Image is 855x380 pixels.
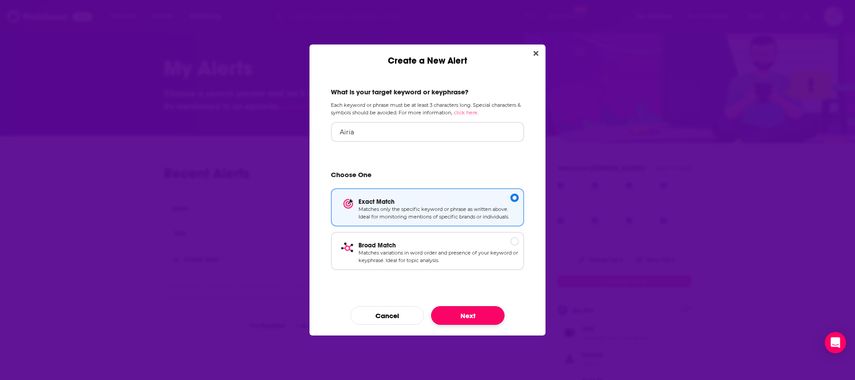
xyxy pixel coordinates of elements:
[350,306,424,325] button: Cancel
[431,306,505,325] button: Next
[825,332,846,353] div: Open Intercom Messenger
[331,101,524,117] p: Each keyword or phrase must be at least 3 characters long. Special characters & symbols should be...
[454,109,477,116] a: click here
[358,242,519,249] p: Broad Match
[530,48,542,59] button: Close
[309,44,546,66] div: Create a New Alert
[358,198,519,206] p: Exact Match
[331,88,524,96] h2: What is your target keyword or keyphrase?
[331,170,524,183] h2: Choose One
[331,122,524,142] input: Ex: brand name, person, topic
[358,206,519,221] p: Matches only the specific keyword or phrase as written above. Ideal for monitoring mentions of sp...
[358,249,519,265] p: Matches variations in word order and presence of your keyword or keyphrase. Ideal for topic analy...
